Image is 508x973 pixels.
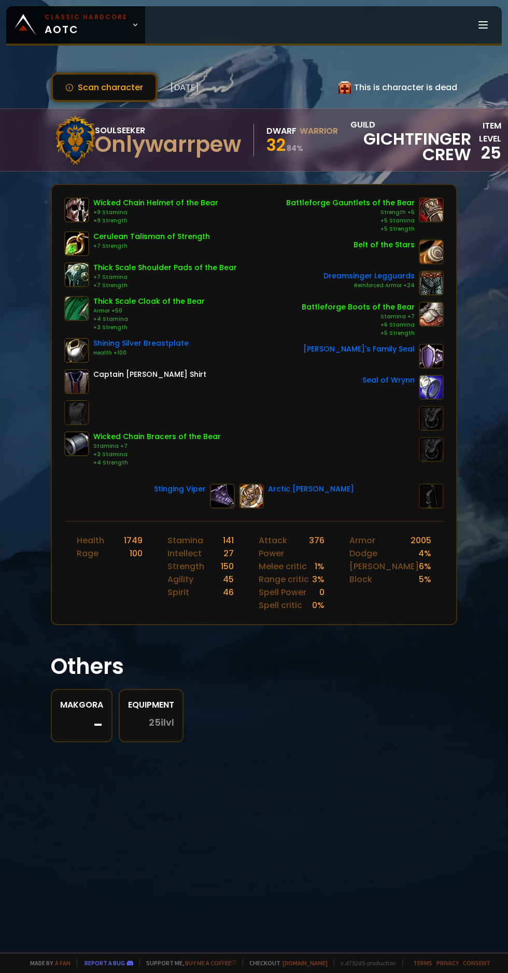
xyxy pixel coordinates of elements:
span: 32 [266,133,286,157]
div: +3 Strength [93,323,205,332]
div: Agility [167,573,193,586]
div: 0 % [312,599,324,612]
a: Equipment25ilvl [119,689,184,742]
div: Makgora [60,698,103,711]
div: +3 Stamina [93,450,221,459]
div: Block [349,573,372,586]
div: Intellect [167,547,202,560]
img: item-15553 [64,262,89,287]
div: Rage [77,547,98,560]
div: 46 [223,586,234,599]
div: Captain [PERSON_NAME] Shirt [93,369,206,380]
div: 376 [309,534,324,560]
div: 2005 [411,534,431,547]
div: +9 Strength [93,217,218,225]
small: Classic Hardcore [45,12,128,22]
div: Thick Scale Cloak of the Bear [93,296,205,307]
div: Soulseeker [95,124,241,137]
div: Spirit [167,586,189,599]
img: item-6590 [419,302,444,327]
div: Wicked Chain Bracers of the Bear [93,431,221,442]
div: Battleforge Gauntlets of the Bear [286,198,415,208]
a: a fan [55,959,70,967]
a: Privacy [436,959,459,967]
div: Health +100 [93,349,189,357]
div: 141 [223,534,234,547]
a: Report a bug [84,959,125,967]
div: item level [471,119,501,145]
div: Stamina +7 [93,442,221,450]
div: Strength +5 [286,208,415,217]
div: +4 Stamina [93,315,205,323]
span: Support me, [139,959,236,967]
div: 27 [223,547,234,560]
div: +7 Strength [93,281,237,290]
div: 1749 [124,534,143,547]
div: Battleforge Boots of the Bear [302,302,415,313]
div: Thick Scale Shoulder Pads of the Bear [93,262,237,273]
img: item-7107 [419,239,444,264]
h1: Others [51,650,457,683]
div: Seal of Wrynn [362,375,415,386]
img: item-3342 [64,369,89,394]
div: Dreamsinger Legguards [323,271,415,281]
button: Scan character [51,73,158,102]
div: +4 Strength [93,459,221,467]
div: Belt of the Stars [354,239,415,250]
div: 0 [319,586,324,599]
div: Dwarf [266,124,297,137]
div: 1 % [315,560,324,573]
a: Consent [463,959,490,967]
img: item-6595 [419,198,444,222]
img: item-15547 [64,296,89,321]
a: Buy me a coffee [185,959,236,967]
div: Armor +50 [93,307,205,315]
div: Stinging Viper [154,484,206,495]
div: Health [77,534,104,547]
div: Arctic [PERSON_NAME] [268,484,354,495]
span: 25 ilvl [149,717,174,728]
span: Made by [24,959,70,967]
img: item-12019 [64,231,89,256]
div: Warrior [300,124,338,137]
div: Melee critic [259,560,307,573]
img: item-6472 [210,484,235,509]
img: item-13010 [419,271,444,295]
div: +9 Stamina [93,208,218,217]
div: +5 Strength [286,225,415,233]
div: Armor [349,534,375,547]
div: Range critic [259,573,309,586]
div: Cerulean Talisman of Strength [93,231,210,242]
img: item-15540 [64,198,89,222]
span: [DATE] [170,81,199,94]
div: [PERSON_NAME]'s Family Seal [303,344,415,355]
div: 4 % [418,547,431,560]
span: Gichtfinger Crew [350,131,471,162]
div: 150 [221,560,234,573]
a: [DOMAIN_NAME] [283,959,328,967]
div: Stamina [167,534,203,547]
div: +6 Stamina [302,321,415,329]
div: +7 Strength [93,242,210,250]
span: Checkout [243,959,328,967]
div: Reinforced Armor +24 [323,281,415,290]
img: item-6321 [419,344,444,369]
div: 100 [130,547,143,560]
div: Equipment [128,698,174,711]
div: Spell Power [259,586,306,599]
a: Terms [413,959,432,967]
a: Makgora- [51,689,112,742]
img: item-15535 [64,431,89,456]
small: 84 % [287,143,303,153]
div: 45 [223,573,234,586]
div: guild [350,118,471,162]
div: Attack Power [259,534,309,560]
div: Stamina +7 [302,313,415,321]
div: Shining Silver Breastplate [93,338,189,349]
div: Spell critic [259,599,302,612]
div: Onlywarrpew [95,137,241,152]
img: item-2933 [419,375,444,400]
div: +5 Stamina [286,217,415,225]
div: Dodge [349,547,377,560]
div: 5 % [419,573,431,586]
